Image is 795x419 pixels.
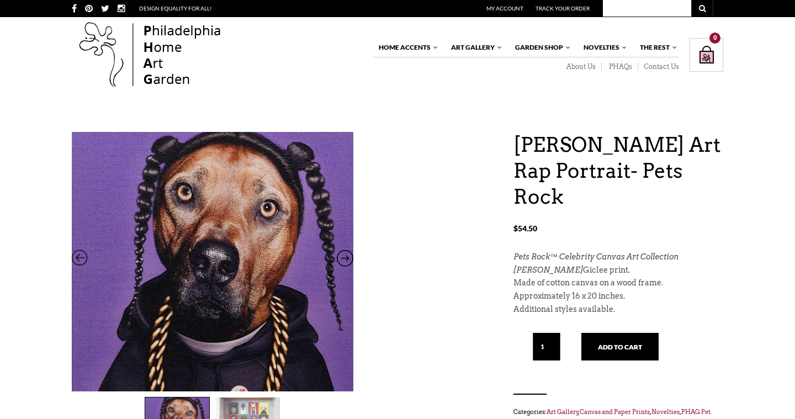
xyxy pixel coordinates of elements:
[513,290,723,303] p: Approximately 16 x 20 inches.
[513,224,518,233] span: $
[602,62,638,71] a: PHAQs
[709,33,720,44] div: 0
[536,5,590,12] a: Track Your Order
[681,408,711,416] a: PHAG Pet
[513,277,723,290] p: Made of cotton canvas on a wood frame.
[559,62,602,71] a: About Us
[513,132,723,209] h1: [PERSON_NAME] Art Rap Portrait- Pets Rock
[72,132,353,391] a: snoop dogg as a dog
[533,333,560,360] input: Qty
[581,333,659,360] button: Add to cart
[638,62,679,71] a: Contact Us
[651,408,680,416] a: Novelties
[513,303,723,316] p: Additional styles available.
[510,38,571,57] a: Garden Shop
[513,406,723,418] span: Categories: , , , .
[547,408,579,416] a: Art Gallery
[580,408,650,416] a: Canvas and Paper Prints
[578,38,628,57] a: Novelties
[373,38,439,57] a: Home Accents
[513,266,583,274] em: [PERSON_NAME]
[446,38,503,57] a: Art Gallery
[634,38,678,57] a: The Rest
[513,224,537,233] bdi: 54.50
[513,252,679,261] em: Pets Rock™ Celebrity Canvas Art Collection
[486,5,523,12] a: My Account
[513,264,723,277] p: Giclee print.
